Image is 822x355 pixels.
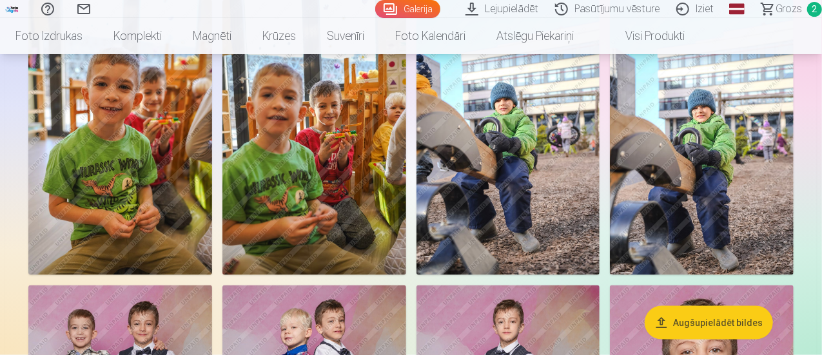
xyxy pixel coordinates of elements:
[776,1,802,17] span: Grozs
[589,18,700,54] a: Visi produkti
[247,18,311,54] a: Krūzes
[645,306,773,340] button: Augšupielādēt bildes
[5,5,19,13] img: /fa1
[311,18,380,54] a: Suvenīri
[380,18,481,54] a: Foto kalendāri
[98,18,177,54] a: Komplekti
[807,2,822,17] span: 2
[481,18,589,54] a: Atslēgu piekariņi
[177,18,247,54] a: Magnēti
